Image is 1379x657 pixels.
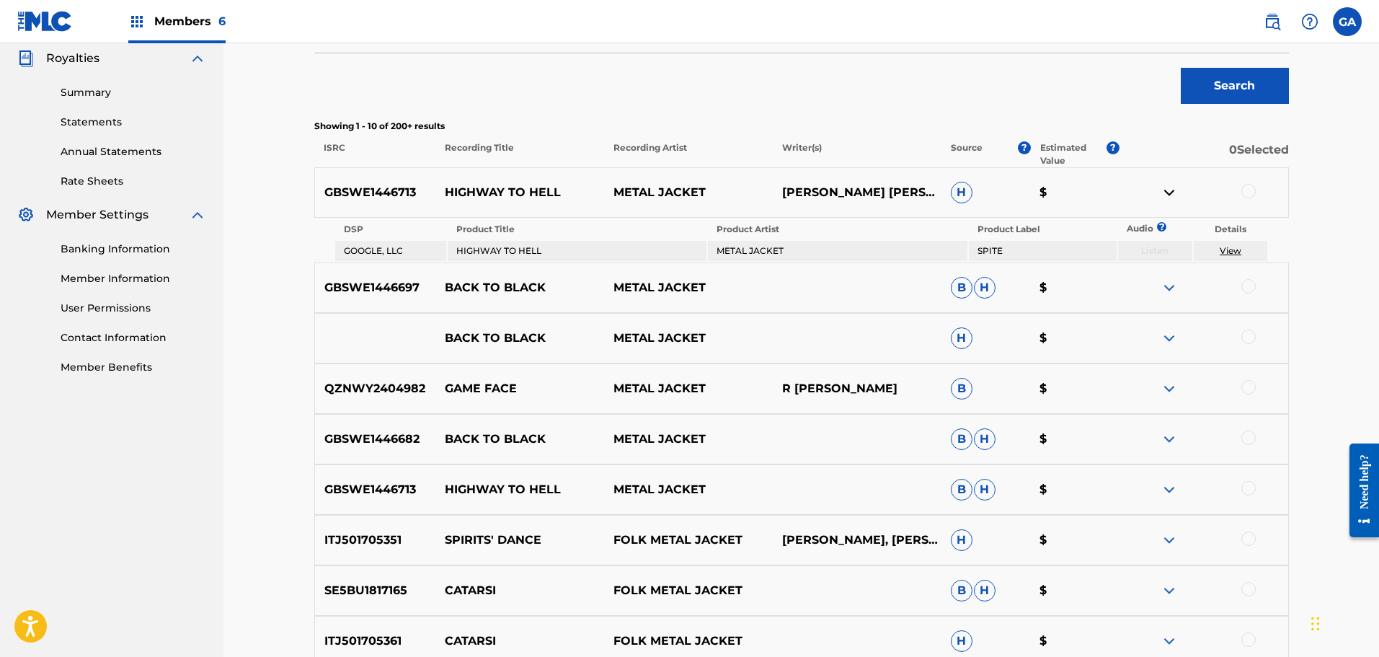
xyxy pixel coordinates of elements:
div: Chat Widget [1307,588,1379,657]
img: Top Rightsholders [128,13,146,30]
img: expand [1161,582,1178,599]
span: B [951,378,972,400]
p: METAL JACKET [604,279,773,296]
span: Royalties [46,50,99,67]
td: SPITE [969,241,1117,261]
p: METAL JACKET [604,481,773,498]
p: Audio [1118,222,1135,235]
span: ? [1107,141,1119,154]
p: BACK TO BLACK [435,330,604,347]
p: Source [951,141,983,167]
a: Member Information [61,271,206,286]
p: $ [1030,632,1119,650]
p: METAL JACKET [604,431,773,448]
span: H [951,529,972,551]
p: Recording Title [435,141,603,167]
span: H [974,580,996,601]
p: 0 Selected [1119,141,1288,167]
p: $ [1030,184,1119,201]
p: $ [1030,481,1119,498]
p: FOLK METAL JACKET [604,532,773,549]
th: Details [1194,219,1268,239]
span: B [951,428,972,450]
p: METAL JACKET [604,184,773,201]
img: expand [1161,532,1178,549]
p: CATARSI [435,632,604,650]
th: DSP [335,219,446,239]
img: Member Settings [17,206,35,224]
p: Estimated Value [1040,141,1107,167]
td: GOOGLE, LLC [335,241,446,261]
img: expand [1161,481,1178,498]
img: expand [189,206,206,224]
img: expand [1161,330,1178,347]
th: Product Artist [708,219,967,239]
p: METAL JACKET [604,380,773,397]
span: H [951,182,972,203]
p: R [PERSON_NAME] [773,380,941,397]
a: View [1220,245,1241,256]
p: CATARSI [435,582,604,599]
p: ISRC [314,141,435,167]
a: User Permissions [61,301,206,316]
img: contract [1161,184,1178,201]
div: Drag [1311,602,1320,645]
img: help [1301,13,1318,30]
p: Listen [1118,244,1192,257]
span: Members [154,13,226,30]
span: H [951,630,972,652]
p: [PERSON_NAME], [PERSON_NAME], [PERSON_NAME] [773,532,941,549]
span: ? [1018,141,1031,154]
th: Product Title [448,219,706,239]
img: expand [1161,431,1178,448]
p: FOLK METAL JACKET [604,632,773,650]
img: Royalties [17,50,35,67]
p: $ [1030,279,1119,296]
td: METAL JACKET [708,241,967,261]
p: SPIRITS' DANCE [435,532,604,549]
a: Summary [61,85,206,100]
p: FOLK METAL JACKET [604,582,773,599]
p: $ [1030,431,1119,448]
p: HIGHWAY TO HELL [435,184,604,201]
div: Help [1295,7,1324,36]
span: B [951,580,972,601]
p: $ [1030,532,1119,549]
p: $ [1030,330,1119,347]
img: expand [1161,632,1178,650]
p: Showing 1 - 10 of 200+ results [314,120,1289,133]
img: expand [189,50,206,67]
th: Product Label [969,219,1117,239]
p: GAME FACE [435,380,604,397]
p: Recording Artist [604,141,773,167]
img: search [1264,13,1281,30]
p: BACK TO BLACK [435,279,604,296]
p: SE5BU1817165 [315,582,436,599]
p: BACK TO BLACK [435,431,604,448]
td: HIGHWAY TO HELL [448,241,706,261]
a: Rate Sheets [61,174,206,189]
a: Annual Statements [61,144,206,159]
span: H [974,428,996,450]
span: H [951,327,972,349]
span: H [974,277,996,299]
p: QZNWY2404982 [315,380,436,397]
p: GBSWE1446713 [315,481,436,498]
span: 6 [218,14,226,28]
a: Banking Information [61,242,206,257]
p: GBSWE1446697 [315,279,436,296]
iframe: Resource Center [1339,432,1379,548]
img: MLC Logo [17,11,73,32]
p: GBSWE1446713 [315,184,436,201]
span: H [974,479,996,501]
a: Contact Information [61,330,206,345]
button: Search [1181,68,1289,104]
p: $ [1030,380,1119,397]
p: Writer(s) [773,141,941,167]
p: METAL JACKET [604,330,773,347]
a: Statements [61,115,206,130]
p: ITJ501705351 [315,532,436,549]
